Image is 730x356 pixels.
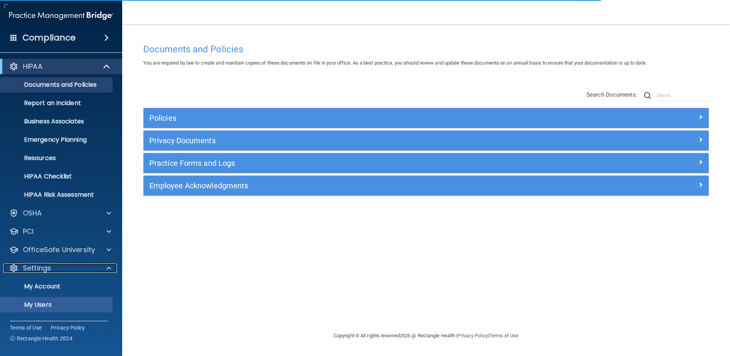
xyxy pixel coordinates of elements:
[287,324,565,348] div: Copyright © All rights reserved 2025 @ Rectangle Health | |
[5,154,109,162] p: Resources
[586,91,637,98] span: Search Documents:
[143,44,709,54] h4: Documents and Policies
[10,335,73,342] span: Ⓒ Rectangle Health 2024
[149,134,703,147] a: Privacy Documents
[489,333,518,338] a: Terms of Use
[149,159,562,167] h5: Practice Forms and Logs
[23,62,42,71] p: HIPAA
[9,227,111,236] a: PCI
[5,283,109,290] p: My Account
[5,191,109,199] p: HIPAA Risk Assessment
[9,245,111,254] a: OfficeSafe University
[644,92,651,99] img: ic-search.3b580494.png
[9,264,111,273] a: Settings
[5,118,109,125] p: Business Associates
[23,264,51,273] p: Settings
[149,136,562,145] h5: Privacy Documents
[149,112,703,124] a: Policies
[657,90,709,101] input: Search
[23,209,42,218] p: OSHA
[149,181,562,190] h5: Employee Acknowledgments
[149,157,703,169] a: Practice Forms and Logs
[9,209,111,218] a: OSHA
[23,32,76,43] h4: Compliance
[9,8,113,23] img: PMB logo
[51,324,85,332] a: Privacy Policy
[457,333,488,338] a: Privacy Policy
[5,319,109,327] p: Services
[149,114,562,122] h5: Policies
[5,173,109,180] p: HIPAA Checklist
[143,60,647,66] span: You are required by law to create and maintain copies of these documents on file in your office. ...
[5,81,109,89] p: Documents and Policies
[149,180,703,192] a: Employee Acknowledgments
[5,136,109,144] p: Emergency Planning
[5,99,109,107] p: Report an Incident
[23,227,34,236] p: PCI
[23,245,95,254] p: OfficeSafe University
[10,324,42,332] a: Terms of Use
[9,62,111,71] a: HIPAA
[5,301,109,309] p: My Users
